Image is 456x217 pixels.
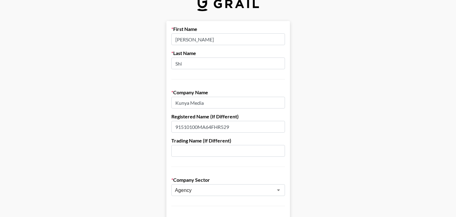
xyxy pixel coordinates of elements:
[274,186,283,194] button: Open
[171,26,285,32] label: First Name
[171,113,285,120] label: Registered Name (If Different)
[171,89,285,96] label: Company Name
[171,177,285,183] label: Company Sector
[171,138,285,144] label: Trading Name (If Different)
[171,50,285,56] label: Last Name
